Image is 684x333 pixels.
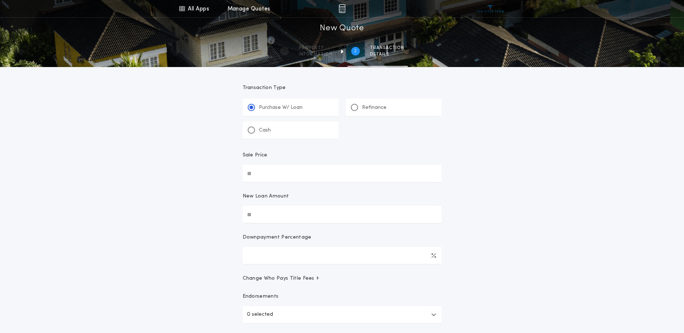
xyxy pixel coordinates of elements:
[243,293,442,300] p: Endorsements
[370,45,404,51] span: Transaction
[354,48,357,54] h2: 2
[259,127,271,134] p: Cash
[243,193,289,200] p: New Loan Amount
[243,247,442,264] input: Downpayment Percentage
[370,52,404,57] span: details
[299,52,332,57] span: information
[243,84,442,92] p: Transaction Type
[243,165,442,182] input: Sale Price
[320,23,364,34] h1: New Quote
[243,152,268,159] p: Sale Price
[243,206,442,223] input: New Loan Amount
[243,275,442,282] button: Change Who Pays Title Fees
[299,45,332,51] span: Property
[477,5,504,12] img: vs-icon
[339,4,345,13] img: img
[362,104,387,111] p: Refinance
[247,310,273,319] p: 0 selected
[243,275,320,282] span: Change Who Pays Title Fees
[259,104,303,111] p: Purchase W/ Loan
[243,234,312,241] p: Downpayment Percentage
[243,306,442,323] button: 0 selected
